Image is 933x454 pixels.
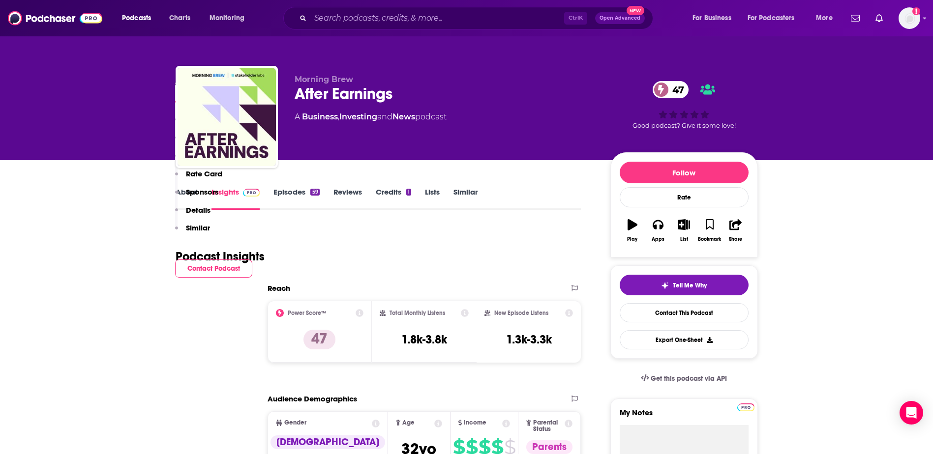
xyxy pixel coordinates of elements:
span: , [338,112,339,121]
button: Follow [620,162,749,183]
span: 47 [662,81,689,98]
button: List [671,213,696,248]
a: Credits1 [376,187,411,210]
div: 1 [406,189,411,196]
img: After Earnings [178,68,276,166]
span: New [627,6,644,15]
div: Rate [620,187,749,207]
button: Bookmark [697,213,722,248]
img: Podchaser Pro [737,403,754,411]
a: Contact This Podcast [620,303,749,322]
button: Sponsors [175,187,218,205]
span: Tell Me Why [673,282,707,289]
a: Reviews [333,187,362,210]
button: Contact Podcast [175,259,252,278]
a: Investing [339,112,377,121]
span: Morning Brew [295,75,353,84]
div: Apps [652,236,664,242]
button: open menu [115,10,164,26]
h2: Power Score™ [288,310,326,316]
h3: 1.8k-3.8k [401,332,447,347]
span: Podcasts [122,11,151,25]
span: For Podcasters [748,11,795,25]
a: Lists [425,187,440,210]
a: Get this podcast via API [633,367,735,391]
a: Episodes59 [273,187,319,210]
a: Similar [453,187,478,210]
span: Parental Status [533,420,563,432]
button: Details [175,205,211,224]
span: More [816,11,833,25]
span: For Business [692,11,731,25]
p: Sponsors [186,187,218,197]
a: Business [302,112,338,121]
a: 47 [653,81,689,98]
div: [DEMOGRAPHIC_DATA] [271,435,385,449]
button: open menu [686,10,744,26]
h2: New Episode Listens [494,310,548,316]
span: Age [402,420,415,426]
button: Open AdvancedNew [595,12,645,24]
button: tell me why sparkleTell Me Why [620,275,749,295]
button: open menu [809,10,845,26]
button: Play [620,213,645,248]
div: A podcast [295,111,447,123]
button: Apps [645,213,671,248]
span: Monitoring [210,11,244,25]
p: 47 [303,330,335,349]
div: 47Good podcast? Give it some love! [610,75,758,136]
span: Income [464,420,486,426]
div: Bookmark [698,236,721,242]
div: 59 [310,189,319,196]
div: Play [627,236,637,242]
span: Open Advanced [600,16,640,21]
div: Open Intercom Messenger [900,401,923,425]
h2: Total Monthly Listens [390,310,445,316]
span: and [377,112,392,121]
span: Get this podcast via API [651,374,727,383]
button: Show profile menu [899,7,920,29]
a: Show notifications dropdown [847,10,864,27]
div: Search podcasts, credits, & more... [293,7,662,29]
span: Gender [284,420,306,426]
button: Similar [175,223,210,241]
div: Parents [526,440,572,454]
svg: Add a profile image [912,7,920,15]
h3: 1.3k-3.3k [506,332,552,347]
div: List [680,236,688,242]
span: Charts [169,11,190,25]
div: Share [729,236,742,242]
p: Similar [186,223,210,232]
p: Details [186,205,211,215]
h2: Reach [268,284,290,293]
span: Ctrl K [564,12,587,25]
a: Charts [163,10,196,26]
button: Share [722,213,748,248]
h2: Audience Demographics [268,394,357,403]
span: Logged in as WE_Broadcast [899,7,920,29]
button: open menu [203,10,257,26]
a: News [392,112,415,121]
img: User Profile [899,7,920,29]
a: Pro website [737,402,754,411]
label: My Notes [620,408,749,425]
img: Podchaser - Follow, Share and Rate Podcasts [8,9,102,28]
a: Show notifications dropdown [872,10,887,27]
img: tell me why sparkle [661,282,669,289]
button: open menu [741,10,809,26]
button: Export One-Sheet [620,330,749,349]
input: Search podcasts, credits, & more... [310,10,564,26]
span: Good podcast? Give it some love! [632,122,736,129]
